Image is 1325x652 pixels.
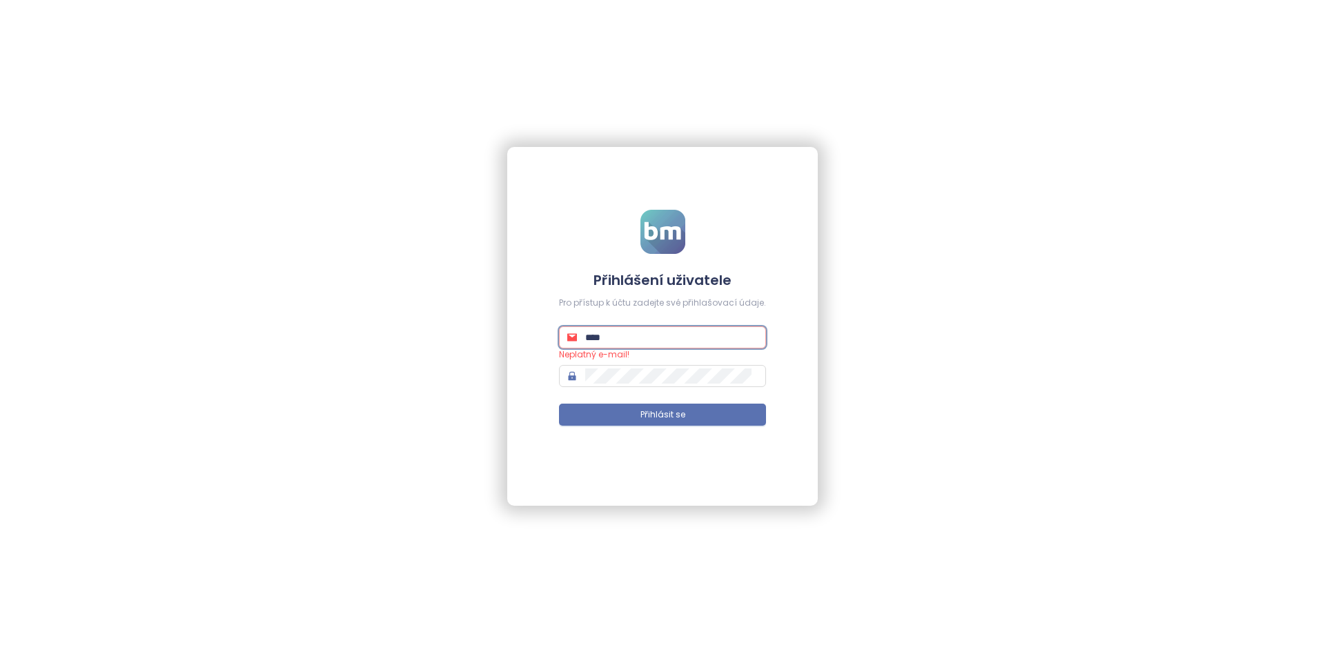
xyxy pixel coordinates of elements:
img: logo [640,210,685,254]
div: Neplatný e-mail! [559,348,766,362]
span: mail [567,333,577,342]
h4: Přihlášení uživatele [559,270,766,290]
span: Přihlásit se [640,408,685,422]
span: lock [567,371,577,381]
div: Pro přístup k účtu zadejte své přihlašovací údaje. [559,297,766,310]
button: Přihlásit se [559,404,766,426]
